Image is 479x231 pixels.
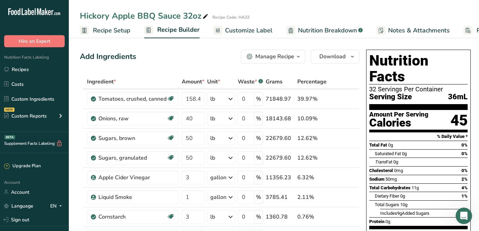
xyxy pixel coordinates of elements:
a: Recipe Builder [144,22,200,39]
span: Notes & Attachments [388,26,450,35]
div: 45 [450,111,468,130]
div: 18143.68 [266,114,295,123]
span: 0g [385,219,390,224]
div: Cornstarch [98,213,167,221]
span: Amount [182,78,204,86]
div: lb [210,154,215,162]
div: gallon [210,173,226,182]
div: lb [210,213,215,221]
span: Nutrition Breakdown [298,26,357,35]
a: Nutrition Breakdown [286,23,363,38]
span: 4% [461,185,468,190]
button: Download [311,50,359,63]
div: 2.11% [297,193,327,201]
span: 11g [412,185,419,190]
div: lb [210,134,215,142]
button: Hire an Expert [4,35,65,47]
span: Protein [369,219,384,224]
div: Tomatoes, crushed, canned [98,95,167,103]
span: 0g [388,142,393,148]
span: 0g [393,159,398,164]
div: 0.76% [297,213,327,221]
div: Add Ingredients [80,51,136,62]
div: Hickory Apple BBQ Sauce 32oz [80,10,210,22]
div: NEW [4,108,14,112]
span: Recipe Setup [93,26,130,35]
div: 22679.60 [266,134,295,142]
div: 11356.23 [266,173,295,182]
div: 22679.60 [266,154,295,162]
div: 71848.97 [266,95,295,103]
span: 0mg [394,168,403,173]
span: Total Sugars [375,202,399,207]
div: Manage Recipe [255,52,294,61]
div: 12.62% [297,134,327,142]
span: Serving Size [369,93,412,101]
span: Grams [266,78,283,86]
span: 0g [400,193,405,199]
span: Unit [207,78,220,86]
div: BETA [4,135,15,139]
span: 1% [461,193,468,199]
a: Customize Label [213,23,273,38]
a: Notes & Attachments [376,23,450,38]
span: Includes Added Sugars [380,211,429,216]
span: Fat [375,159,392,164]
span: 36mL [448,93,468,101]
div: 1360.78 [266,213,295,221]
div: Recipe Code: HA32 [212,14,249,20]
span: Total Fat [369,142,387,148]
button: Manage Recipe [241,50,305,63]
span: 0% [461,168,468,173]
div: 10.09% [297,114,327,123]
div: lb [210,95,215,103]
span: Percentage [297,78,327,86]
span: 0g [402,151,407,156]
span: 0% [461,151,468,156]
div: Onions, raw [98,114,167,123]
div: Sugars, brown [98,134,167,142]
h1: Nutrition Facts [369,53,468,84]
div: 6.32% [297,173,327,182]
a: Recipe Setup [80,23,130,38]
span: 2% [461,177,468,182]
div: Custom Reports [4,112,47,120]
div: Apple Cider Vinegar [98,173,175,182]
div: Liquid Smoke [98,193,175,201]
div: 3785.41 [266,193,295,201]
span: Customize Label [225,26,273,35]
section: % Daily Value * [369,132,468,141]
span: Ingredient [87,78,116,86]
div: Waste [238,78,263,86]
div: EN [50,202,65,210]
iframe: Intercom live chat [456,208,472,224]
span: Total Carbohydrates [369,185,411,190]
div: 32 Servings Per Container [369,86,468,93]
span: 10g [400,202,407,207]
div: gallon [210,193,226,201]
div: lb [210,114,215,123]
span: 50mg [385,177,397,182]
a: Language [4,200,33,212]
div: Upgrade Plan [4,163,41,170]
span: Dietary Fiber [375,193,399,199]
span: 0% [461,142,468,148]
div: 12.62% [297,154,327,162]
span: Recipe Builder [157,25,200,34]
div: 39.97% [297,95,327,103]
div: Sugars, granulated [98,154,167,162]
i: Trans [375,159,386,164]
span: Sodium [369,177,384,182]
div: Calories [369,118,428,128]
span: 9g [397,211,402,216]
span: Saturated Fat [375,151,401,156]
span: Cholesterol [369,168,393,173]
div: Amount Per Serving [369,111,428,118]
span: Download [319,52,345,61]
